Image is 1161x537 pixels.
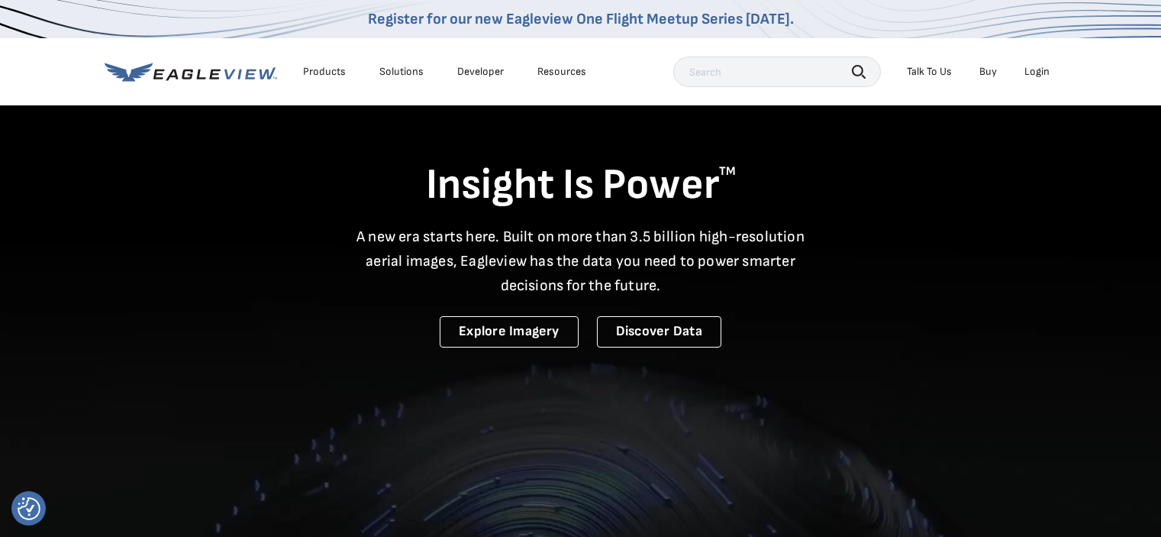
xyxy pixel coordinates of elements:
[105,159,1057,212] h1: Insight Is Power
[673,57,881,87] input: Search
[907,65,952,79] div: Talk To Us
[18,497,40,520] img: Revisit consent button
[303,65,346,79] div: Products
[719,164,736,179] sup: TM
[379,65,424,79] div: Solutions
[537,65,586,79] div: Resources
[1024,65,1050,79] div: Login
[457,65,504,79] a: Developer
[368,10,794,28] a: Register for our new Eagleview One Flight Meetup Series [DATE].
[440,316,579,348] a: Explore Imagery
[18,497,40,520] button: Consent Preferences
[597,316,721,348] a: Discover Data
[979,65,997,79] a: Buy
[347,225,814,298] p: A new era starts here. Built on more than 3.5 billion high-resolution aerial images, Eagleview ha...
